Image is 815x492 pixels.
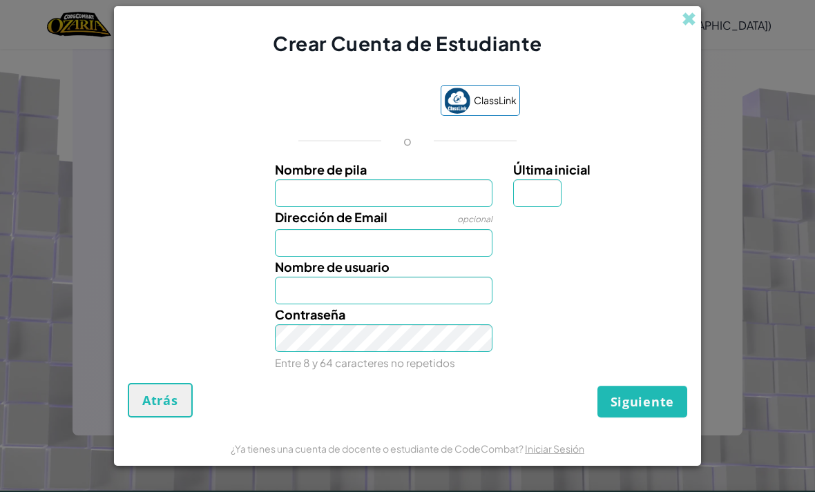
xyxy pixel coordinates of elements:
img: classlink-logo-small.png [444,88,470,114]
span: Siguiente [611,393,674,410]
span: Nombre de pila [275,161,367,177]
span: Última inicial [513,161,591,177]
iframe: Botón de Acceder con Google [288,87,434,117]
div: Acceder con Google. Se abre en una pestaña nueva [295,87,427,117]
span: Dirección de Email [275,209,387,225]
span: Crear Cuenta de Estudiante [273,31,542,55]
button: Siguiente [597,386,687,417]
small: Entre 8 y 64 caracteres no repetidos [275,356,455,369]
span: ClassLink [474,90,517,110]
span: Atrás [142,392,178,409]
p: o [403,132,412,149]
button: Atrás [128,383,193,417]
span: opcional [457,214,492,224]
span: ¿Ya tienes una cuenta de docente o estudiante de CodeCombat? [231,442,525,455]
a: Iniciar Sesión [525,442,584,455]
span: Contraseña [275,306,345,322]
span: Nombre de usuario [275,259,390,275]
